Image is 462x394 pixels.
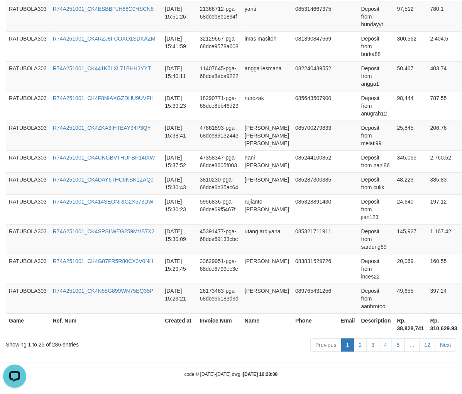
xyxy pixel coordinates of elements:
[162,61,196,91] td: [DATE] 15:40:11
[53,228,155,234] a: R74A251001_CK4SPSLWEG259MVB7X2
[358,121,394,150] td: Deposit from melati99
[6,91,50,121] td: RATUBOLA303
[427,61,460,91] td: 403.74
[53,95,154,101] a: R74A251001_CK4F8NIAXGZDHU9UVFH
[292,194,337,224] td: 085328891430
[242,31,292,61] td: imas masitoh
[394,150,427,172] td: 345,065
[6,194,50,224] td: RATUBOLA303
[53,6,154,12] a: R74A251001_CK4ESBBPJH88C0HSCN8
[394,284,427,313] td: 49,655
[197,150,242,172] td: 47358347-pga-68dce8605f003
[404,338,420,352] a: …
[292,284,337,313] td: 089765431256
[292,150,337,172] td: 085244100852
[420,338,436,352] a: 12
[427,284,460,313] td: 397.24
[358,91,394,121] td: Deposit from anugrah12
[292,172,337,194] td: 085287300385
[292,91,337,121] td: 085643507900
[162,284,196,313] td: [DATE] 15:29:21
[197,2,242,31] td: 21366712-pga-68dceb8e1894f
[6,2,50,31] td: RATUBOLA303
[242,172,292,194] td: [PERSON_NAME]
[427,194,460,224] td: 197.12
[53,65,151,71] a: R74A251001_CK441K5LXL71BHH3YYT
[358,194,394,224] td: Deposit from jian123
[243,372,278,377] strong: [DATE] 10:28:08
[6,31,50,61] td: RATUBOLA303
[394,313,427,335] th: Rp. 38,828,741
[427,150,460,172] td: 2,760.52
[427,224,460,254] td: 1,167.42
[292,31,337,61] td: 081390847669
[292,224,337,254] td: 085321711911
[394,194,427,224] td: 24,640
[242,150,292,172] td: nani [PERSON_NAME]
[358,150,394,172] td: Deposit from nani86
[197,254,242,284] td: 33629951-pga-68dce6799ec3e
[435,338,456,352] a: Next
[358,224,394,254] td: Deposit from sardung69
[6,121,50,150] td: RATUBOLA303
[394,172,427,194] td: 48,229
[197,284,242,313] td: 26173463-pga-68dce66183d9d
[162,254,196,284] td: [DATE] 15:29:45
[427,254,460,284] td: 160.55
[197,194,242,224] td: 5956836-pga-68dce69f5467f
[3,3,26,26] button: Open LiveChat chat widget
[242,121,292,150] td: [PERSON_NAME] [PERSON_NAME] [PERSON_NAME]
[53,177,154,183] a: R74A251001_CK4DAY6THC6KSK1ZAQ0
[427,91,460,121] td: 787.55
[427,31,460,61] td: 2,404.5
[358,313,394,335] th: Description
[392,338,405,352] a: 5
[242,284,292,313] td: [PERSON_NAME]
[184,372,278,377] small: code © [DATE]-[DATE] dwg |
[197,224,242,254] td: 45391477-pga-68dce69133cbc
[292,2,337,31] td: 085314667375
[53,288,154,294] a: R74A251001_CK4N55G899WN75EQ35P
[358,254,394,284] td: Deposit from inces22
[292,121,337,150] td: 085700279833
[197,313,242,335] th: Invoice Num
[358,2,394,31] td: Deposit from bundayyt
[162,2,196,31] td: [DATE] 15:51:26
[358,31,394,61] td: Deposit from burka88
[6,224,50,254] td: RATUBOLA303
[6,313,50,335] th: Game
[358,61,394,91] td: Deposit from angga1
[53,199,154,205] a: R74A251001_CK414SEONRIG2X573DW
[292,313,337,335] th: Phone
[162,224,196,254] td: [DATE] 15:30:09
[337,313,358,335] th: Email
[197,31,242,61] td: 32129667-pga-68dce9578a608
[162,313,196,335] th: Created at
[394,224,427,254] td: 145,927
[50,313,162,335] th: Ref. Num
[358,284,394,313] td: Deposit from aanbrotoo
[242,194,292,224] td: rujianto [PERSON_NAME]
[427,313,460,335] th: Rp. 310,629.93
[379,338,392,352] a: 4
[394,254,427,284] td: 20,069
[341,338,354,352] a: 1
[162,31,196,61] td: [DATE] 15:41:59
[162,121,196,150] td: [DATE] 15:38:41
[242,91,292,121] td: nurozak
[53,155,155,161] a: R74A251001_CK4UNGBVTHUFBP14IXW
[6,254,50,284] td: RATUBOLA303
[427,2,460,31] td: 780.1
[427,172,460,194] td: 385.83
[6,61,50,91] td: RATUBOLA303
[242,2,292,31] td: yanti
[242,254,292,284] td: [PERSON_NAME]
[6,150,50,172] td: RATUBOLA303
[197,172,242,194] td: 3810230-pga-68dce6b35ac64
[394,61,427,91] td: 50,467
[6,284,50,313] td: RATUBOLA303
[292,61,337,91] td: 082240439552
[6,172,50,194] td: RATUBOLA303
[358,172,394,194] td: Deposit from culik
[354,338,367,352] a: 2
